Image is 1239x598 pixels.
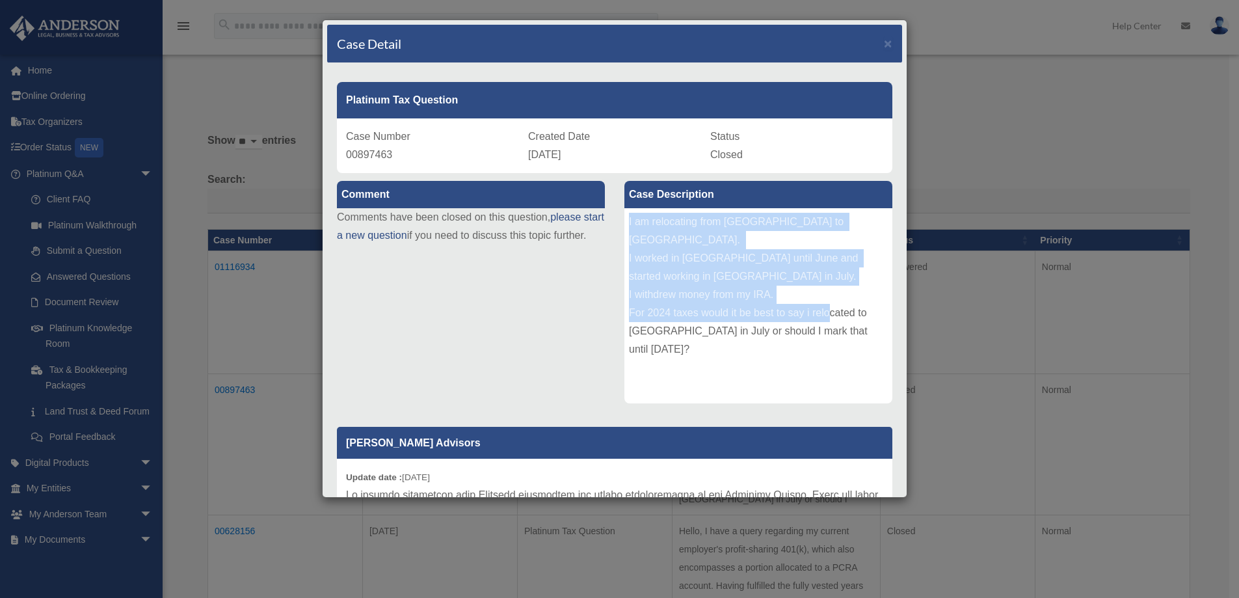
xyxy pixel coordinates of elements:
[346,472,402,482] b: Update date :
[337,34,401,53] h4: Case Detail
[528,149,561,160] span: [DATE]
[710,131,739,142] span: Status
[624,181,892,208] label: Case Description
[884,36,892,50] button: Close
[337,181,605,208] label: Comment
[528,131,590,142] span: Created Date
[884,36,892,51] span: ×
[337,82,892,118] div: Platinum Tax Question
[346,131,410,142] span: Case Number
[337,208,605,245] p: Comments have been closed on this question, if you need to discuss this topic further.
[346,472,430,482] small: [DATE]
[710,149,743,160] span: Closed
[337,427,892,459] p: [PERSON_NAME] Advisors
[337,211,604,241] a: please start a new question
[346,149,392,160] span: 00897463
[624,208,892,403] div: I am relocating from [GEOGRAPHIC_DATA] to [GEOGRAPHIC_DATA]. I worked in [GEOGRAPHIC_DATA] until ...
